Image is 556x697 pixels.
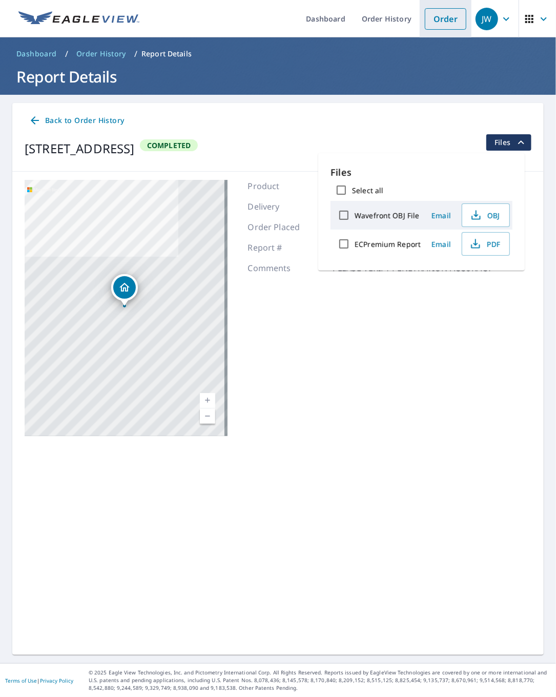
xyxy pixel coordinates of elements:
span: Email [429,239,454,249]
label: Select all [352,186,383,195]
p: Report # [248,241,310,254]
p: | [5,678,73,684]
a: Back to Order History [25,111,128,130]
p: Product [248,180,310,192]
span: Dashboard [16,49,57,59]
p: Delivery [248,200,310,213]
span: Files [495,136,527,149]
img: EV Logo [18,11,139,27]
a: Order History [72,46,130,62]
span: Order History [76,49,126,59]
span: Back to Order History [29,114,124,127]
button: OBJ [462,203,510,227]
span: Email [429,211,454,220]
p: Order Placed [248,221,310,233]
h1: Report Details [12,66,544,87]
p: Files [331,166,512,179]
p: Report Details [141,49,192,59]
p: © 2025 Eagle View Technologies, Inc. and Pictometry International Corp. All Rights Reserved. Repo... [89,669,551,692]
li: / [134,48,137,60]
span: Completed [141,140,197,150]
label: ECPremium Report [355,239,421,249]
p: Comments [248,262,310,274]
div: Dropped pin, building 1, Residential property, 1544 W Mound St Columbus, OH 43223 [111,274,138,306]
button: PDF [462,232,510,256]
button: filesDropdownBtn-67251975 [486,134,531,151]
div: JW [476,8,498,30]
span: PDF [468,238,501,250]
button: Email [425,236,458,252]
button: Email [425,208,458,223]
a: Privacy Policy [40,677,73,684]
a: Current Level 17, Zoom Out [200,408,215,424]
a: Current Level 17, Zoom In [200,393,215,408]
div: [STREET_ADDRESS] [25,139,135,158]
a: Order [425,8,466,30]
li: / [65,48,68,60]
span: OBJ [468,209,501,221]
a: Dashboard [12,46,61,62]
a: Terms of Use [5,677,37,684]
label: Wavefront OBJ File [355,211,419,220]
nav: breadcrumb [12,46,544,62]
